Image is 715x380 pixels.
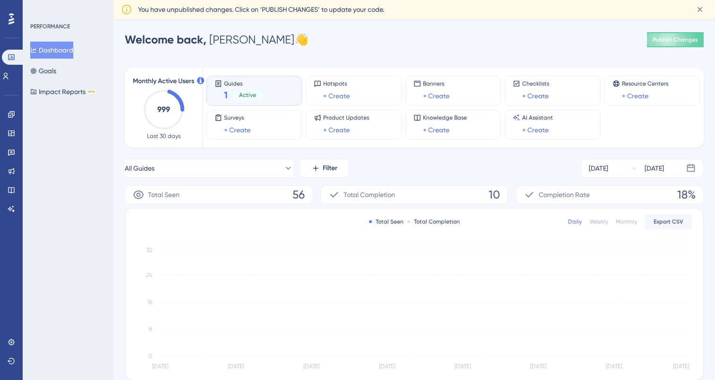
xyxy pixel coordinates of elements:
[645,214,692,229] button: Export CSV
[653,36,698,43] span: Publish Changes
[379,363,395,370] tspan: [DATE]
[673,363,689,370] tspan: [DATE]
[423,80,449,87] span: Banners
[148,189,180,200] span: Total Seen
[125,163,155,174] span: All Guides
[147,132,181,140] span: Last 30 days
[125,32,309,47] div: [PERSON_NAME] 👋
[622,80,668,87] span: Resource Centers
[522,114,553,121] span: AI Assistant
[224,88,228,102] span: 1
[303,363,319,370] tspan: [DATE]
[323,114,369,121] span: Product Updates
[530,363,546,370] tspan: [DATE]
[616,218,637,225] div: Monthly
[239,91,256,99] span: Active
[568,218,582,225] div: Daily
[423,124,449,136] a: + Create
[489,187,500,202] span: 10
[677,187,696,202] span: 18%
[323,124,350,136] a: + Create
[224,124,250,136] a: + Create
[622,90,648,102] a: + Create
[606,363,622,370] tspan: [DATE]
[125,159,293,178] button: All Guides
[423,114,467,121] span: Knowledge Base
[323,163,337,174] span: Filter
[407,218,460,225] div: Total Completion
[30,83,96,100] button: Impact ReportsBETA
[369,218,404,225] div: Total Seen
[539,189,590,200] span: Completion Rate
[522,90,549,102] a: + Create
[647,32,704,47] button: Publish Changes
[87,89,96,94] div: BETA
[522,80,549,87] span: Checklists
[301,159,348,178] button: Filter
[138,4,384,15] span: You have unpublished changes. Click on ‘PUBLISH CHANGES’ to update your code.
[589,218,608,225] div: Weekly
[30,62,56,79] button: Goals
[323,80,350,87] span: Hotspots
[293,187,305,202] span: 56
[146,247,152,253] tspan: 32
[224,114,250,121] span: Surveys
[133,76,194,87] span: Monthly Active Users
[148,353,152,359] tspan: 0
[589,163,608,174] div: [DATE]
[125,33,207,46] span: Welcome back,
[645,163,664,174] div: [DATE]
[147,299,152,305] tspan: 16
[654,218,683,225] span: Export CSV
[344,189,395,200] span: Total Completion
[423,90,449,102] a: + Create
[30,42,73,59] button: Dashboard
[149,326,152,332] tspan: 8
[323,90,350,102] a: + Create
[224,80,264,86] span: Guides
[146,272,152,278] tspan: 24
[522,124,549,136] a: + Create
[157,105,170,114] text: 999
[455,363,471,370] tspan: [DATE]
[152,363,168,370] tspan: [DATE]
[228,363,244,370] tspan: [DATE]
[30,23,70,30] div: PERFORMANCE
